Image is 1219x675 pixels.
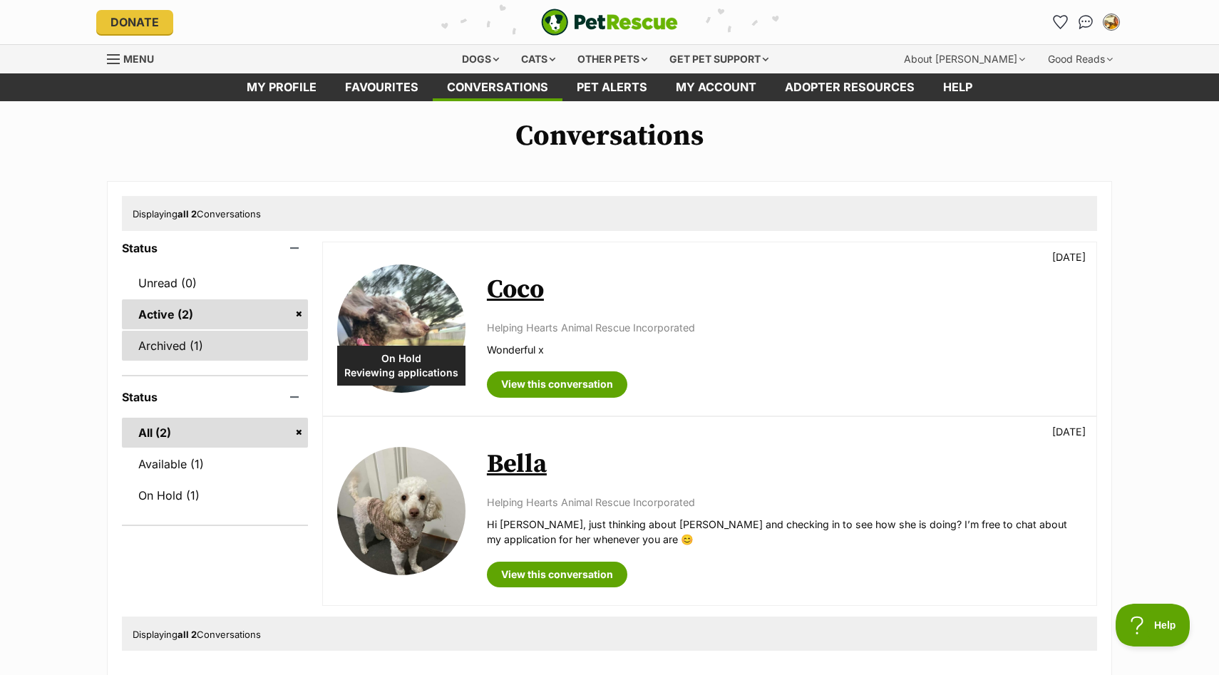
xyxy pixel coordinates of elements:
button: My account [1100,11,1123,34]
a: Favourites [331,73,433,101]
a: Unread (0) [122,268,308,298]
a: Help [929,73,987,101]
p: [DATE] [1052,249,1086,264]
img: logo-e224e6f780fb5917bec1dbf3a21bbac754714ae5b6737aabdf751b685950b380.svg [541,9,678,36]
p: Helping Hearts Animal Rescue Incorporated [487,495,1082,510]
p: [DATE] [1052,424,1086,439]
a: Adopter resources [771,73,929,101]
strong: all 2 [178,629,197,640]
a: Donate [96,10,173,34]
div: Good Reads [1038,45,1123,73]
img: Maureen Bosnich profile pic [1104,15,1118,29]
div: Cats [511,45,565,73]
a: Available (1) [122,449,308,479]
a: PetRescue [541,9,678,36]
strong: all 2 [178,208,197,220]
p: Wonderful x [487,342,1082,357]
a: Menu [107,45,164,71]
div: About [PERSON_NAME] [894,45,1035,73]
p: Hi [PERSON_NAME], just thinking about [PERSON_NAME] and checking in to see how she is doing? I’m ... [487,517,1082,547]
a: Archived (1) [122,331,308,361]
a: On Hold (1) [122,480,308,510]
a: View this conversation [487,371,627,397]
header: Status [122,242,308,254]
a: View this conversation [487,562,627,587]
div: Get pet support [659,45,778,73]
iframe: Help Scout Beacon - Open [1116,604,1190,646]
a: My account [662,73,771,101]
span: Displaying Conversations [133,208,261,220]
span: Displaying Conversations [133,629,261,640]
a: conversations [433,73,562,101]
a: Coco [487,274,544,306]
a: Conversations [1074,11,1097,34]
span: Menu [123,53,154,65]
a: My profile [232,73,331,101]
p: Helping Hearts Animal Rescue Incorporated [487,320,1082,335]
a: Pet alerts [562,73,662,101]
div: Other pets [567,45,657,73]
img: chat-41dd97257d64d25036548639549fe6c8038ab92f7586957e7f3b1b290dea8141.svg [1079,15,1094,29]
span: Reviewing applications [337,366,466,380]
img: Bella [337,447,466,575]
a: All (2) [122,418,308,448]
a: Bella [487,448,547,480]
a: Favourites [1049,11,1071,34]
div: On Hold [337,346,466,386]
img: Coco [337,264,466,393]
ul: Account quick links [1049,11,1123,34]
div: Dogs [452,45,509,73]
a: Active (2) [122,299,308,329]
header: Status [122,391,308,403]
